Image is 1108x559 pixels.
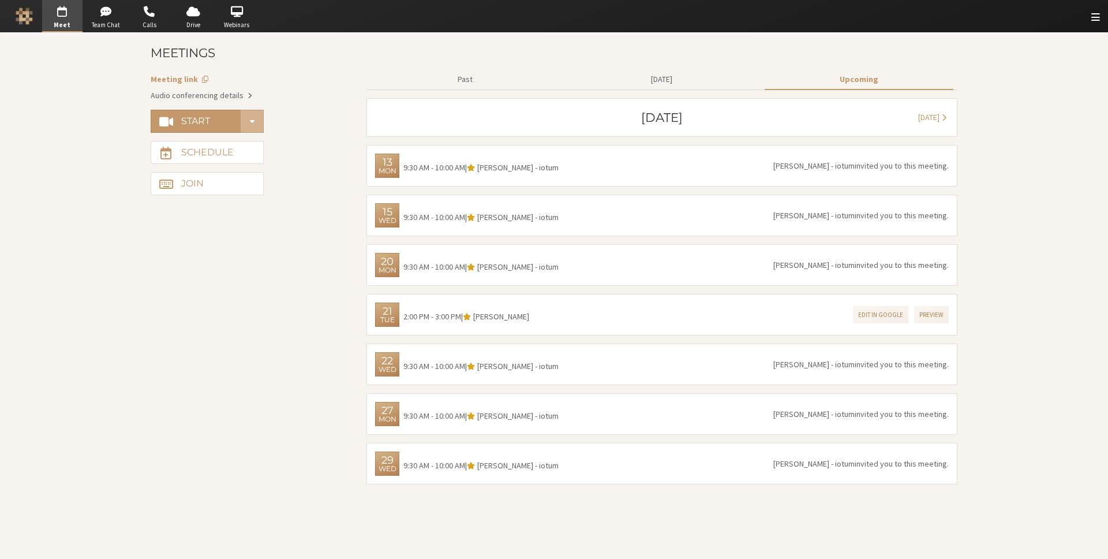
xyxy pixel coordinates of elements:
[773,210,949,222] p: invited you to this meeting.
[375,452,399,476] div: Wednesday, October 29, 2025 9:30 AM
[477,262,559,272] span: [PERSON_NAME] - iotum
[370,69,559,90] button: Past
[379,217,396,224] div: Wed
[773,359,855,370] span: [PERSON_NAME] - iotum
[375,402,399,426] div: Monday, October 27, 2025 9:30 AM
[773,458,949,470] p: invited you to this meeting.
[477,460,559,471] span: [PERSON_NAME] - iotum
[641,111,683,124] h3: [DATE]
[403,360,559,372] div: |
[403,460,465,471] span: 9:30 AM - 10:00 AM
[129,20,170,30] span: Calls
[375,303,399,327] div: Tuesday, October 21, 2025 2:00 PM
[477,212,559,222] span: [PERSON_NAME] - iotum
[380,316,395,323] div: Tue
[403,311,529,323] div: |
[16,8,33,25] img: Iotum
[381,256,394,267] div: 20
[773,161,855,171] span: [PERSON_NAME] - iotum
[383,157,392,167] div: 13
[379,366,396,373] div: Wed
[383,306,392,316] div: 21
[181,148,234,157] h4: Schedule
[403,162,465,173] span: 9:30 AM - 10:00 AM
[853,306,908,323] button: Edit in Google
[918,112,939,122] span: [DATE]
[379,465,396,472] div: Wed
[375,352,399,377] div: Wednesday, October 22, 2025 9:30 AM
[773,409,855,419] span: [PERSON_NAME] - iotum
[765,69,953,90] button: Upcoming
[403,411,465,421] span: 9:30 AM - 10:00 AM
[151,141,264,164] button: Schedule
[151,172,264,195] button: Join
[773,260,855,270] span: [PERSON_NAME] - iotum
[477,361,559,371] span: [PERSON_NAME] - iotum
[403,262,465,272] span: 9:30 AM - 10:00 AM
[381,356,393,366] div: 22
[773,259,949,271] p: invited you to this meeting.
[173,20,214,30] span: Drive
[567,69,756,90] button: [DATE]
[403,311,461,322] span: 2:00 PM - 3:00 PM
[181,117,210,126] h4: Start
[151,110,241,133] button: Start
[1079,529,1099,551] iframe: Chat
[381,455,394,465] div: 29
[773,160,949,172] p: invited you to this meeting.
[773,459,855,469] span: [PERSON_NAME] - iotum
[403,410,559,422] div: |
[42,20,83,30] span: Meet
[379,267,396,274] div: Mon
[403,460,559,472] div: |
[379,167,396,174] div: Mon
[241,110,264,133] div: Start conference options
[912,107,953,128] button: [DATE]
[375,203,399,228] div: Wednesday, October 15, 2025 9:30 AM
[151,65,358,102] section: Account details
[473,311,529,322] span: [PERSON_NAME]
[151,73,208,85] button: Copy my meeting room link
[477,411,559,421] span: [PERSON_NAME] - iotum
[151,46,957,59] h3: Meetings
[477,162,559,173] span: [PERSON_NAME] - iotum
[383,207,392,217] div: 15
[403,261,559,273] div: |
[151,90,252,102] button: Audio conferencing details
[375,154,399,178] div: Monday, October 13, 2025 9:30 AM
[403,211,559,223] div: |
[216,20,257,30] span: Webinars
[773,408,949,420] p: invited you to this meeting.
[375,253,399,277] div: Monday, October 20, 2025 9:30 AM
[379,416,396,423] div: Mon
[403,361,465,371] span: 9:30 AM - 10:00 AM
[151,74,198,84] span: Copy my meeting room link
[914,306,949,323] button: Preview
[773,359,949,371] p: invited you to this meeting.
[403,212,465,222] span: 9:30 AM - 10:00 AM
[85,20,126,30] span: Team Chat
[773,210,855,221] span: [PERSON_NAME] - iotum
[403,162,559,174] div: |
[181,179,204,188] h4: Join
[381,405,394,416] div: 27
